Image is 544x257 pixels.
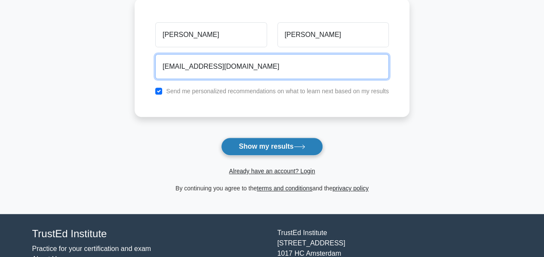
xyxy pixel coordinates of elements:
[257,185,312,192] a: terms and conditions
[155,54,389,79] input: Email
[332,185,369,192] a: privacy policy
[221,138,323,156] button: Show my results
[229,168,315,174] a: Already have an account? Login
[277,22,389,47] input: Last name
[32,245,151,252] a: Practice for your certification and exam
[166,88,389,95] label: Send me personalized recommendations on what to learn next based on my results
[32,228,267,240] h4: TrustEd Institute
[155,22,267,47] input: First name
[129,183,415,193] div: By continuing you agree to the and the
